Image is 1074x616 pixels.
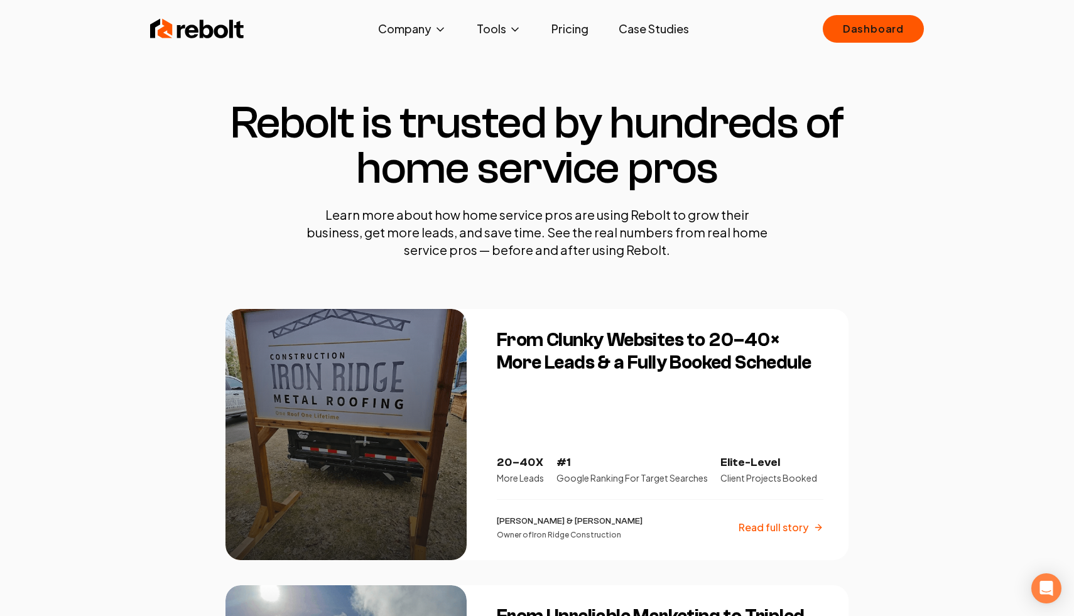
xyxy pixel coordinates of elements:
p: More Leads [497,472,544,484]
p: Read full story [739,520,808,535]
p: 20–40X [497,454,544,472]
p: Elite-Level [720,454,817,472]
div: Open Intercom Messenger [1031,573,1061,603]
h1: Rebolt is trusted by hundreds of home service pros [225,100,849,191]
p: #1 [556,454,708,472]
a: From Clunky Websites to 20–40× More Leads & a Fully Booked ScheduleFrom Clunky Websites to 20–40×... [225,309,849,560]
a: Case Studies [609,16,699,41]
p: Learn more about how home service pros are using Rebolt to grow their business, get more leads, a... [298,206,776,259]
button: Company [368,16,457,41]
button: Tools [467,16,531,41]
p: Owner of Iron Ridge Construction [497,530,643,540]
h3: From Clunky Websites to 20–40× More Leads & a Fully Booked Schedule [497,329,823,374]
p: [PERSON_NAME] & [PERSON_NAME] [497,515,643,527]
p: Client Projects Booked [720,472,817,484]
a: Dashboard [823,15,924,43]
img: Rebolt Logo [150,16,244,41]
a: Pricing [541,16,599,41]
p: Google Ranking For Target Searches [556,472,708,484]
